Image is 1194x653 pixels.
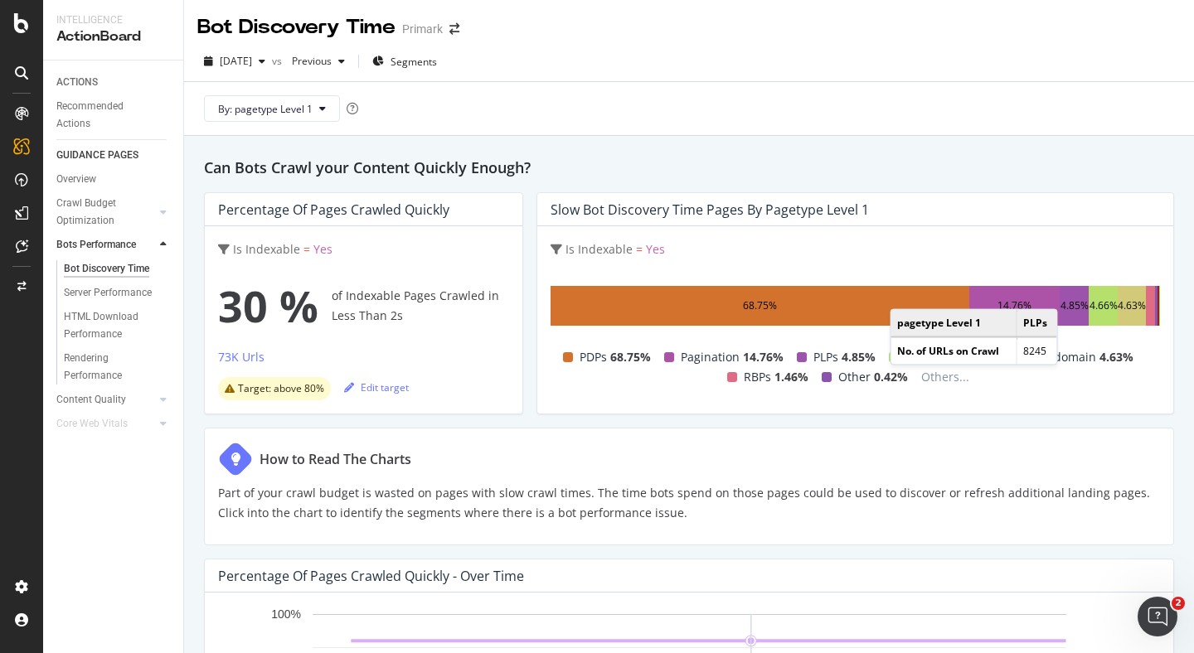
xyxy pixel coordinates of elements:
[64,350,157,385] div: Rendering Performance
[743,347,784,367] span: 14.76%
[636,241,643,257] span: =
[56,13,170,27] div: Intelligence
[260,449,411,469] div: How to Read The Charts
[218,377,331,400] div: warning label
[218,273,318,339] span: 30 %
[56,415,155,433] a: Core Web Vitals
[64,260,172,278] a: Bot Discovery Time
[1061,296,1089,316] div: 4.85%
[774,367,808,387] span: 1.46%
[64,308,172,343] a: HTML Download Performance
[56,27,170,46] div: ActionBoard
[56,171,172,188] a: Overview
[56,98,172,133] a: Recommended Actions
[915,367,976,387] span: Others...
[610,347,651,367] span: 68.75%
[303,241,310,257] span: =
[56,236,136,254] div: Bots Performance
[344,374,409,400] button: Edit target
[842,347,876,367] span: 4.85%
[56,74,172,91] a: ACTIONS
[64,308,160,343] div: HTML Download Performance
[1090,296,1118,316] div: 4.66%
[891,337,1017,365] td: No. of URLs on Crawl
[1099,347,1133,367] span: 4.63%
[56,391,126,409] div: Content Quality
[56,195,155,230] a: Crawl Budget Optimization
[813,347,838,367] span: PLPs
[743,296,777,316] div: 68.75%
[56,74,98,91] div: ACTIONS
[56,147,138,164] div: GUIDANCE PAGES
[64,284,152,302] div: Server Performance
[271,608,301,622] text: 100%
[197,48,272,75] button: [DATE]
[744,367,771,387] span: RBPs
[64,350,172,385] a: Rendering Performance
[285,54,332,68] span: Previous
[313,241,332,257] span: Yes
[56,236,155,254] a: Bots Performance
[838,367,871,387] span: Other
[64,260,149,278] div: Bot Discovery Time
[344,380,409,394] div: Edit target
[1138,597,1177,636] iframe: Intercom live chat
[204,156,1174,179] h2: Can Bots Crawl your Content Quickly Enough?
[220,54,252,68] span: 2025 Aug. 10th
[56,195,143,230] div: Crawl Budget Optimization
[233,241,300,257] span: Is Indexable
[565,241,633,257] span: Is Indexable
[1033,347,1096,367] span: subdomain
[56,391,155,409] a: Content Quality
[391,55,437,69] span: Segments
[366,48,444,75] button: Segments
[1172,597,1185,610] span: 2
[272,54,285,68] span: vs
[218,568,524,584] div: Percentage of Pages Crawled Quickly - Over Time
[218,102,313,116] span: By: pagetype Level 1
[997,296,1031,316] div: 14.76%
[580,347,607,367] span: PDPs
[891,310,1017,337] td: pagetype Level 1
[56,171,96,188] div: Overview
[1017,337,1056,365] td: 8245
[285,48,352,75] button: Previous
[874,367,908,387] span: 0.42%
[681,347,740,367] span: Pagination
[204,95,340,122] button: By: pagetype Level 1
[646,241,665,257] span: Yes
[238,384,324,394] span: Target: above 80%
[218,201,449,218] div: Percentage of Pages Crawled Quickly
[218,349,265,365] div: 73K Urls
[56,415,128,433] div: Core Web Vitals
[56,98,156,133] div: Recommended Actions
[449,23,459,35] div: arrow-right-arrow-left
[218,273,509,339] div: of Indexable Pages Crawled in Less Than 2s
[218,347,265,374] button: 73K Urls
[56,147,172,164] a: GUIDANCE PAGES
[218,483,1160,523] p: Part of your crawl budget is wasted on pages with slow crawl times. The time bots spend on those ...
[64,284,172,302] a: Server Performance
[402,21,443,37] div: Primark
[551,201,869,218] div: Slow Bot Discovery Time Pages by pagetype Level 1
[197,13,396,41] div: Bot Discovery Time
[1017,310,1056,337] td: PLPs
[1118,296,1146,316] div: 4.63%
